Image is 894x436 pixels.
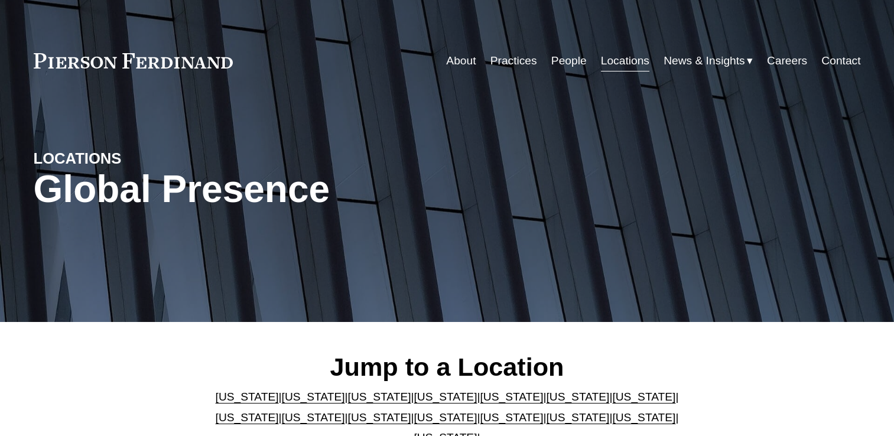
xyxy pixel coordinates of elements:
[282,391,345,403] a: [US_STATE]
[446,50,476,72] a: About
[612,391,675,403] a: [US_STATE]
[348,411,411,424] a: [US_STATE]
[216,411,279,424] a: [US_STATE]
[34,149,240,168] h4: LOCATIONS
[414,391,477,403] a: [US_STATE]
[34,168,585,211] h1: Global Presence
[348,391,411,403] a: [US_STATE]
[767,50,807,72] a: Careers
[480,411,543,424] a: [US_STATE]
[546,391,609,403] a: [US_STATE]
[282,411,345,424] a: [US_STATE]
[601,50,649,72] a: Locations
[216,391,279,403] a: [US_STATE]
[206,352,688,382] h2: Jump to a Location
[612,411,675,424] a: [US_STATE]
[821,50,860,72] a: Contact
[551,50,587,72] a: People
[414,411,477,424] a: [US_STATE]
[490,50,537,72] a: Practices
[664,51,745,71] span: News & Insights
[480,391,543,403] a: [US_STATE]
[546,411,609,424] a: [US_STATE]
[664,50,753,72] a: folder dropdown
